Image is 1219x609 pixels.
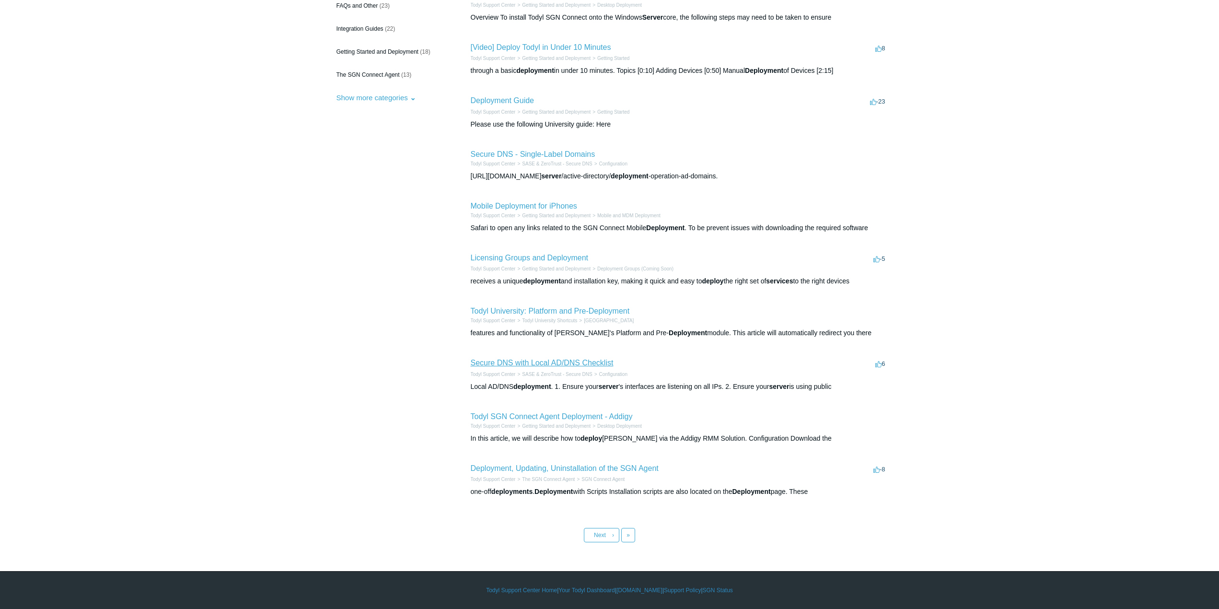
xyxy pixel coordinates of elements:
a: Getting Started [597,56,629,61]
span: The SGN Connect Agent [337,71,400,78]
em: deployment [523,277,561,285]
a: Getting Started and Deployment [522,109,591,115]
a: Integration Guides (22) [332,20,443,38]
div: Local AD/DNS . 1. Ensure your 's interfaces are listening on all IPs. 2. Ensure your is using public [471,382,888,392]
span: (23) [380,2,390,9]
em: services [766,277,793,285]
li: Getting Started and Deployment [515,55,591,62]
em: deployment [611,172,649,180]
a: Todyl Support Center Home [486,586,557,595]
li: Todyl Support Center [471,55,516,62]
a: Getting Started [597,109,629,115]
a: Todyl Support Center [471,2,516,8]
span: 6 [875,360,885,367]
a: [Video] Deploy Todyl in Under 10 Minutes [471,43,611,51]
div: In this article, we will describe how to [PERSON_NAME] via the Addigy RMM Solution. Configuration... [471,433,888,444]
a: Desktop Deployment [597,2,642,8]
a: Getting Started and Deployment [522,2,591,8]
a: Secure DNS - Single-Label Domains [471,150,595,158]
span: -23 [870,98,885,105]
a: Configuration [599,161,627,166]
a: Todyl Support Center [471,109,516,115]
a: Next [584,528,619,542]
li: Todyl Support Center [471,317,516,324]
a: Configuration [599,372,627,377]
a: Getting Started and Deployment [522,56,591,61]
a: Support Policy [664,586,701,595]
span: Next [594,532,606,539]
div: Please use the following University guide: Here [471,119,888,129]
a: Todyl Support Center [471,372,516,377]
a: Todyl Support Center [471,477,516,482]
em: deploy [580,434,602,442]
li: Getting Started and Deployment [515,1,591,9]
em: Deployment [646,224,685,232]
span: (13) [401,71,411,78]
a: Mobile and MDM Deployment [597,213,661,218]
em: server [769,383,789,390]
div: through a basic in under 10 minutes. Topics [0:10] Adding Devices [0:50] Manual of Devices [2:15] [471,66,888,76]
li: Todyl Support Center [471,476,516,483]
a: [GEOGRAPHIC_DATA] [584,318,634,323]
a: Getting Started and Deployment [522,423,591,429]
span: (18) [420,48,430,55]
a: Getting Started and Deployment (18) [332,43,443,61]
a: Todyl University: Platform and Pre-Deployment [471,307,630,315]
a: Todyl Support Center [471,423,516,429]
a: Todyl Support Center [471,213,516,218]
a: Desktop Deployment [597,423,642,429]
a: SGN Status [703,586,733,595]
li: Todyl Support Center [471,371,516,378]
div: [URL][DOMAIN_NAME] /active-directory/ -operation-ad-domains. [471,171,888,181]
li: Desktop Deployment [591,1,642,9]
a: Mobile Deployment for iPhones [471,202,577,210]
li: Deployment Groups (Coming Soon) [591,265,673,272]
div: features and functionality of [PERSON_NAME]'s Platform and Pre- module. This article will automat... [471,328,888,338]
li: Getting Started and Deployment [515,212,591,219]
span: 8 [875,45,885,52]
li: Todyl Support Center [471,265,516,272]
li: Getting Started [591,55,629,62]
a: Deployment Guide [471,96,534,105]
a: Getting Started and Deployment [522,266,591,271]
em: Deployment [669,329,707,337]
span: -5 [873,255,885,262]
a: Deployment, Updating, Uninstallation of the SGN Agent [471,464,659,472]
div: Safari to open any links related to the SGN Connect Mobile . To be prevent issues with downloadin... [471,223,888,233]
li: SGN Connect Agent [575,476,625,483]
span: FAQs and Other [337,2,378,9]
a: Deployment Groups (Coming Soon) [597,266,673,271]
a: Todyl Support Center [471,266,516,271]
a: Todyl Support Center [471,318,516,323]
em: server [598,383,618,390]
span: Getting Started and Deployment [337,48,418,55]
em: deployment [516,67,554,74]
span: (22) [385,25,395,32]
a: Your Todyl Dashboard [558,586,615,595]
em: Deployment [534,488,573,495]
li: Configuration [592,371,627,378]
li: Mobile and MDM Deployment [591,212,661,219]
div: | | | | [332,586,888,595]
a: SASE & ZeroTrust - Secure DNS [522,372,592,377]
span: › [612,532,614,539]
span: -8 [873,466,885,473]
span: » [627,532,630,539]
a: Todyl Support Center [471,56,516,61]
div: receives a unique and installation key, making it quick and easy to the right set of to the right... [471,276,888,286]
li: Todyl Support Center [471,1,516,9]
a: [DOMAIN_NAME] [616,586,662,595]
li: Getting Started [591,108,629,116]
li: Configuration [592,160,627,167]
div: one-off . with Scripts Installation scripts are also located on the page. These [471,487,888,497]
a: Secure DNS with Local AD/DNS Checklist [471,359,614,367]
span: Integration Guides [337,25,383,32]
li: SASE & ZeroTrust - Secure DNS [515,371,592,378]
li: Todyl Support Center [471,108,516,116]
li: SASE & ZeroTrust - Secure DNS [515,160,592,167]
a: Licensing Groups and Deployment [471,254,588,262]
em: Deployment [745,67,783,74]
em: Deployment [732,488,771,495]
li: Todyl Support Center [471,212,516,219]
div: Overview To install Todyl SGN Connect onto the Windows core, the following steps may need to be t... [471,12,888,23]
